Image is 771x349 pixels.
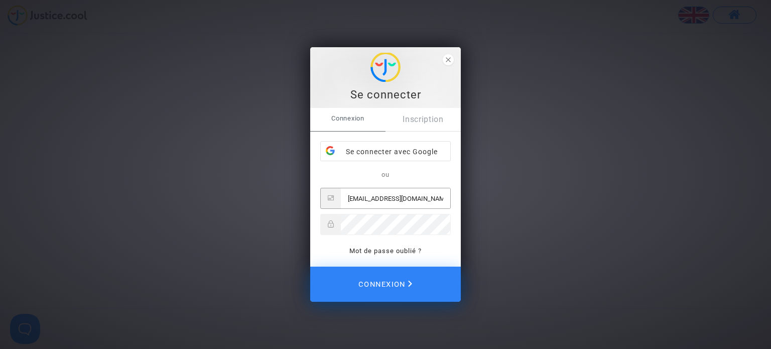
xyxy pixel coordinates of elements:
span: Connexion [358,273,412,295]
span: close [443,54,454,65]
div: Se connecter avec Google [321,142,450,162]
input: Email [341,188,450,208]
button: Connexion [310,267,461,302]
span: Connexion [310,108,385,129]
a: Inscription [385,108,461,131]
a: Mot de passe oublié ? [349,247,422,255]
div: Se connecter [316,87,455,102]
input: Password [341,214,450,235]
span: ou [381,171,390,178]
